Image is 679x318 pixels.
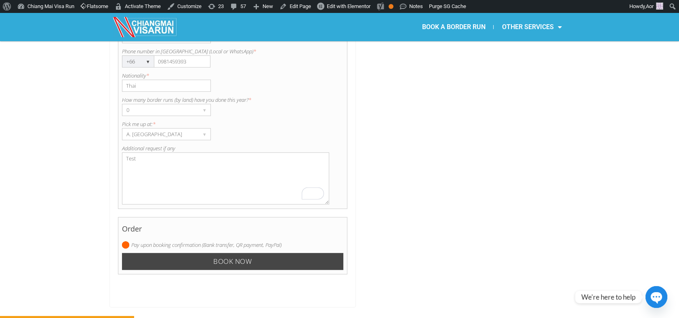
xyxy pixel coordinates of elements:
[143,56,154,67] div: ▾
[122,152,330,204] textarea: To enrich screen reader interactions, please activate Accessibility in Grammarly extension settings
[122,253,344,270] input: Book now
[199,104,210,116] div: ▾
[122,241,344,249] label: Pay upon booking confirmation (Bank transfer, QR payment, PayPal)
[339,18,570,36] nav: Menu
[122,96,344,104] label: How many border runs (by land) have you done this year?
[414,18,493,36] a: BOOK A BORDER RUN
[122,144,344,152] label: Additional request if any
[389,4,393,9] div: OK
[122,128,195,140] div: A. [GEOGRAPHIC_DATA]
[199,128,210,140] div: ▾
[122,47,344,55] label: Phone number in [GEOGRAPHIC_DATA] (Local or WhatsApp)
[494,18,570,36] a: OTHER SERVICES
[122,72,344,80] label: Nationality
[646,3,654,9] span: Aor
[122,120,344,128] label: Pick me up at:
[122,56,139,67] div: +66
[327,3,370,9] span: Edit with Elementor
[122,221,344,241] h4: Order
[122,104,195,116] div: 0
